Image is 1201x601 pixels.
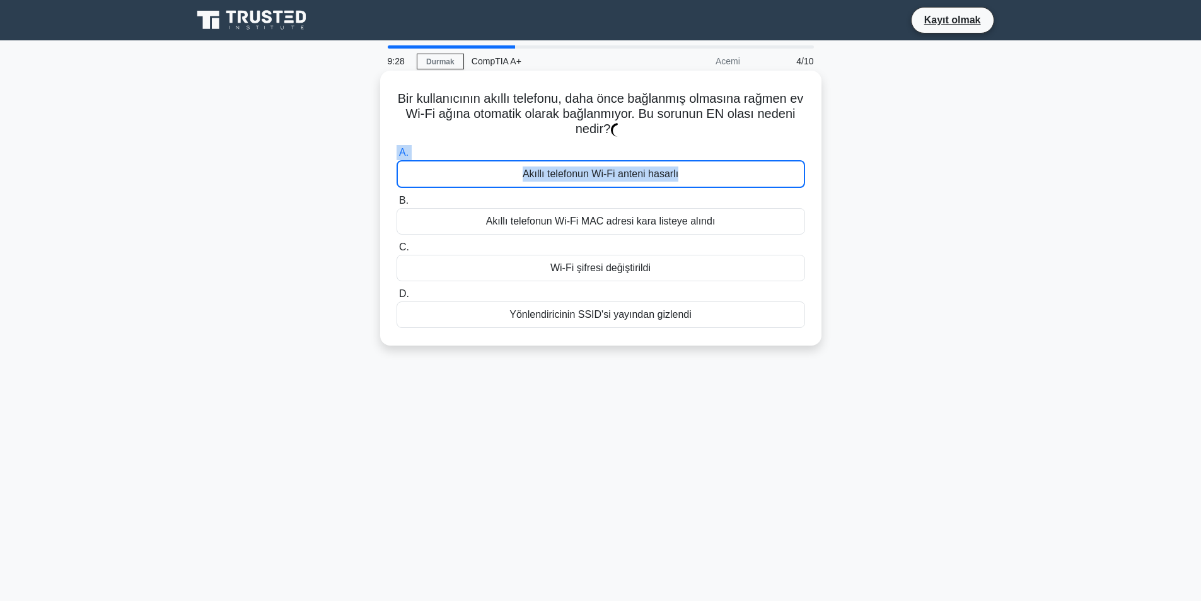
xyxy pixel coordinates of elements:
[417,54,464,69] a: Durmak
[472,56,521,66] font: CompTIA A+
[399,147,409,158] font: A.
[388,56,405,66] font: 9:28
[398,91,804,136] font: Bir kullanıcının akıllı telefonu, daha önce bağlanmış olmasına rağmen ev Wi-Fi ağına otomatik ola...
[426,57,455,66] font: Durmak
[550,262,651,273] font: Wi-Fi şifresi değiştirildi
[523,168,678,179] font: Akıllı telefonun Wi-Fi anteni hasarlı
[399,242,409,252] font: C.
[509,309,692,320] font: Yönlendiricinin SSID'si yayından gizlendi
[917,12,989,28] a: Kayıt olmak
[399,195,409,206] font: B.
[486,216,716,226] font: Akıllı telefonun Wi-Fi MAC adresi kara listeye alındı
[716,56,740,66] font: Acemi
[924,15,981,25] font: Kayıt olmak
[748,49,821,74] div: 4/10
[399,288,409,299] font: D.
